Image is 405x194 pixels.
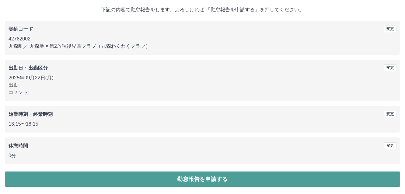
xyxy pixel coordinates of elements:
[9,152,396,159] p: 0分
[384,64,396,71] button: 変更
[5,6,400,13] p: 下記の内容で勤怠報告をします。よろしければ 「勤怠報告を申請する」を押してください。
[384,111,396,117] button: 変更
[9,81,396,89] p: 出勤
[9,74,396,81] p: 2025年09月22日(月)
[9,112,53,117] b: 始業時刻・終業時刻
[9,120,396,128] p: 13:15 〜 18:15
[5,171,400,187] button: 勤怠報告を申請する
[9,89,396,96] p: コメント:
[9,65,48,71] b: 出勤日・出勤区分
[384,26,396,32] button: 変更
[384,142,396,149] button: 変更
[9,35,396,43] p: 42782002
[9,26,33,32] b: 契約コード
[9,43,396,50] p: 丸森町 ／ 丸森地区第2放課後児童クラブ（丸森わくわくクラブ）
[9,143,28,148] b: 休憩時間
